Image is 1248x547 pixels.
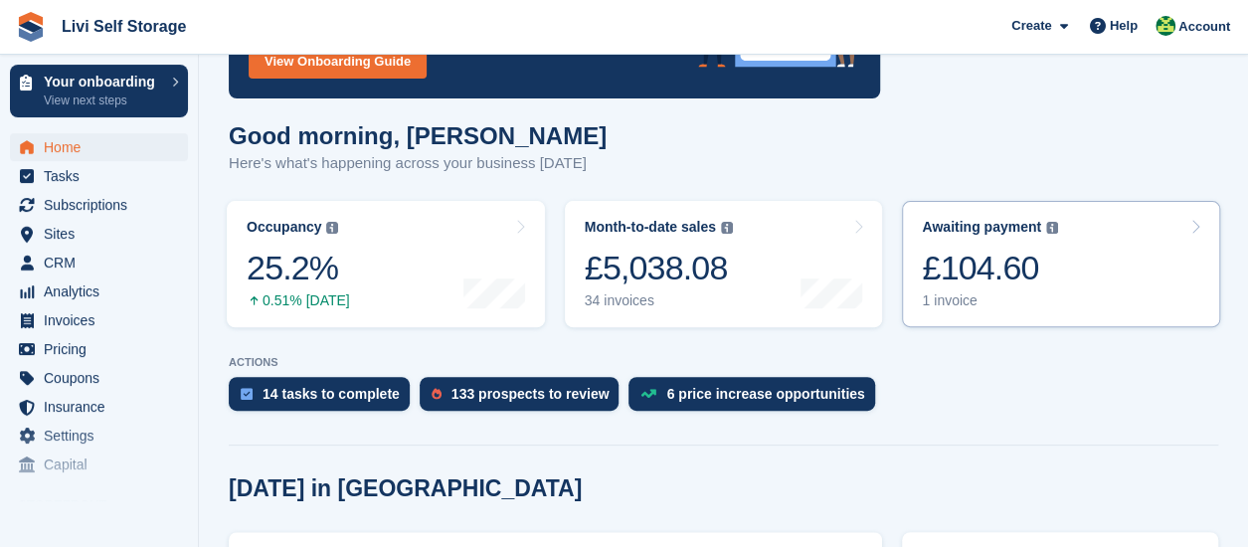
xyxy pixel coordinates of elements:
[229,356,1218,369] p: ACTIONS
[10,364,188,392] a: menu
[10,306,188,334] a: menu
[585,292,733,309] div: 34 invoices
[10,65,188,117] a: Your onboarding View next steps
[902,201,1220,327] a: Awaiting payment £104.60 1 invoice
[922,219,1041,236] div: Awaiting payment
[1046,222,1058,234] img: icon-info-grey-7440780725fd019a000dd9b08b2336e03edf1995a4989e88bcd33f0948082b44.svg
[420,377,629,421] a: 133 prospects to review
[432,388,442,400] img: prospect-51fa495bee0391a8d652442698ab0144808aea92771e9ea1ae160a38d050c398.svg
[249,44,427,79] a: View Onboarding Guide
[628,377,884,421] a: 6 price increase opportunities
[10,133,188,161] a: menu
[10,277,188,305] a: menu
[44,191,163,219] span: Subscriptions
[10,422,188,450] a: menu
[247,292,350,309] div: 0.51% [DATE]
[44,451,163,478] span: Capital
[229,152,607,175] p: Here's what's happening across your business [DATE]
[229,377,420,421] a: 14 tasks to complete
[1110,16,1138,36] span: Help
[44,162,163,190] span: Tasks
[451,386,610,402] div: 133 prospects to review
[922,292,1058,309] div: 1 invoice
[44,75,162,89] p: Your onboarding
[18,495,198,515] span: Storefront
[44,306,163,334] span: Invoices
[229,475,582,502] h2: [DATE] in [GEOGRAPHIC_DATA]
[585,248,733,288] div: £5,038.08
[10,335,188,363] a: menu
[326,222,338,234] img: icon-info-grey-7440780725fd019a000dd9b08b2336e03edf1995a4989e88bcd33f0948082b44.svg
[922,248,1058,288] div: £104.60
[44,91,162,109] p: View next steps
[44,393,163,421] span: Insurance
[44,364,163,392] span: Coupons
[16,12,46,42] img: stora-icon-8386f47178a22dfd0bd8f6a31ec36ba5ce8667c1dd55bd0f319d3a0aa187defe.svg
[1011,16,1051,36] span: Create
[44,422,163,450] span: Settings
[241,388,253,400] img: task-75834270c22a3079a89374b754ae025e5fb1db73e45f91037f5363f120a921f8.svg
[721,222,733,234] img: icon-info-grey-7440780725fd019a000dd9b08b2336e03edf1995a4989e88bcd33f0948082b44.svg
[44,335,163,363] span: Pricing
[44,133,163,161] span: Home
[10,162,188,190] a: menu
[585,219,716,236] div: Month-to-date sales
[10,249,188,276] a: menu
[44,220,163,248] span: Sites
[10,220,188,248] a: menu
[666,386,864,402] div: 6 price increase opportunities
[229,122,607,149] h1: Good morning, [PERSON_NAME]
[44,249,163,276] span: CRM
[565,201,883,327] a: Month-to-date sales £5,038.08 34 invoices
[54,10,194,43] a: Livi Self Storage
[263,386,400,402] div: 14 tasks to complete
[247,248,350,288] div: 25.2%
[247,219,321,236] div: Occupancy
[10,451,188,478] a: menu
[1156,16,1175,36] img: Alex Handyside
[10,191,188,219] a: menu
[10,393,188,421] a: menu
[640,389,656,398] img: price_increase_opportunities-93ffe204e8149a01c8c9dc8f82e8f89637d9d84a8eef4429ea346261dce0b2c0.svg
[1178,17,1230,37] span: Account
[44,277,163,305] span: Analytics
[227,201,545,327] a: Occupancy 25.2% 0.51% [DATE]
